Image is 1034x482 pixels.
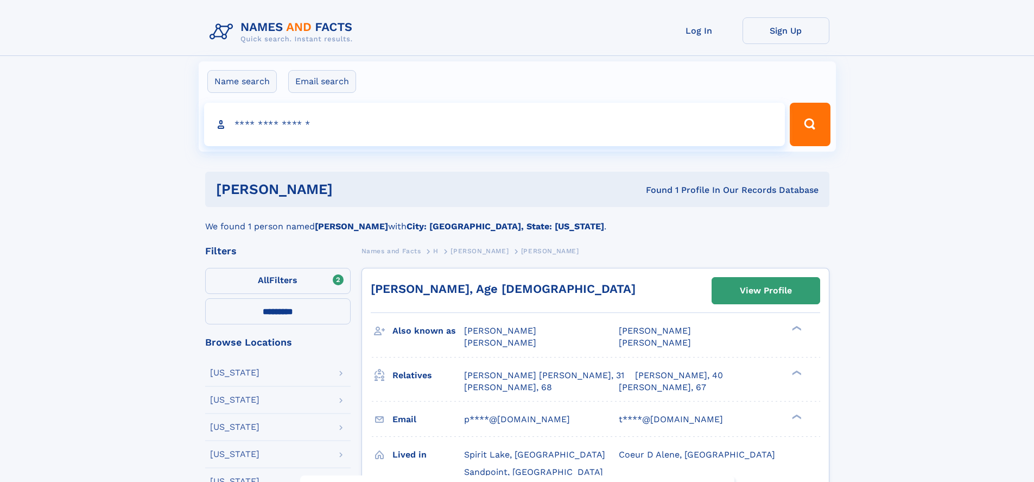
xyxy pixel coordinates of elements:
span: [PERSON_NAME] [521,247,579,255]
a: [PERSON_NAME], Age [DEMOGRAPHIC_DATA] [371,282,636,296]
div: Browse Locations [205,337,351,347]
a: View Profile [712,278,820,304]
b: [PERSON_NAME] [315,221,388,231]
span: [PERSON_NAME] [619,337,691,348]
div: We found 1 person named with . [205,207,829,233]
label: Filters [205,268,351,294]
a: [PERSON_NAME], 67 [619,381,706,393]
h3: Lived in [392,446,464,464]
span: [PERSON_NAME] [464,325,536,336]
span: Sandpoint, [GEOGRAPHIC_DATA] [464,467,603,477]
div: [US_STATE] [210,423,259,431]
h3: Email [392,410,464,429]
a: Sign Up [743,17,829,44]
div: View Profile [740,278,792,303]
div: [US_STATE] [210,396,259,404]
label: Name search [207,70,277,93]
a: [PERSON_NAME], 40 [635,370,723,381]
h3: Also known as [392,322,464,340]
div: Found 1 Profile In Our Records Database [489,184,819,196]
label: Email search [288,70,356,93]
b: City: [GEOGRAPHIC_DATA], State: [US_STATE] [407,221,604,231]
a: Log In [656,17,743,44]
span: All [258,275,269,285]
img: Logo Names and Facts [205,17,361,47]
div: [US_STATE] [210,368,259,377]
div: Filters [205,246,351,256]
a: H [433,244,439,258]
button: Search Button [790,103,830,146]
div: ❯ [789,325,802,332]
span: [PERSON_NAME] [464,337,536,348]
a: [PERSON_NAME] [PERSON_NAME], 31 [464,370,624,381]
span: Coeur D Alene, [GEOGRAPHIC_DATA] [619,449,775,460]
span: [PERSON_NAME] [451,247,509,255]
span: [PERSON_NAME] [619,325,691,336]
div: [US_STATE] [210,450,259,459]
input: search input [204,103,785,146]
span: H [433,247,439,255]
span: Spirit Lake, [GEOGRAPHIC_DATA] [464,449,605,460]
a: [PERSON_NAME] [451,244,509,258]
a: [PERSON_NAME], 68 [464,381,552,393]
a: Names and Facts [361,244,421,258]
div: ❯ [789,369,802,376]
h1: [PERSON_NAME] [216,183,490,196]
div: ❯ [789,413,802,420]
h3: Relatives [392,366,464,385]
